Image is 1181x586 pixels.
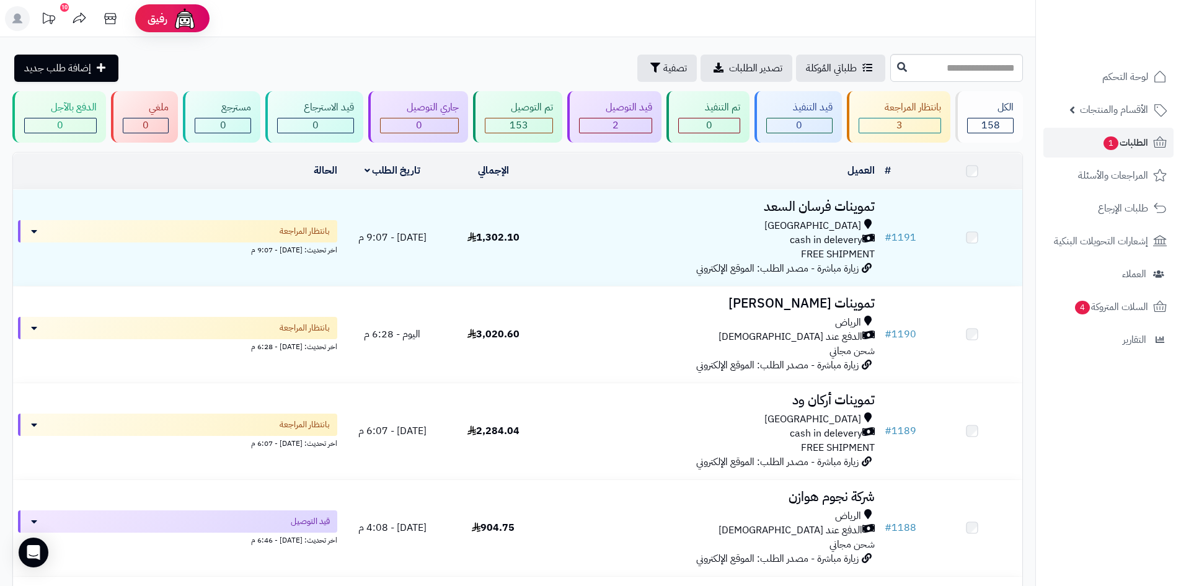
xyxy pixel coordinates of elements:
span: رفيق [148,11,167,26]
div: الدفع بالآجل [24,100,97,115]
span: # [885,327,891,342]
div: 10 [60,3,69,12]
span: 0 [706,118,712,133]
span: [GEOGRAPHIC_DATA] [764,219,861,233]
a: # [885,163,891,178]
button: تصفية [637,55,697,82]
a: بانتظار المراجعة 3 [844,91,953,143]
h3: تموينات أركان ود [549,393,875,407]
div: تم التوصيل [485,100,554,115]
a: ملغي 0 [108,91,181,143]
a: الحالة [314,163,337,178]
a: إضافة طلب جديد [14,55,118,82]
a: التقارير [1043,325,1174,355]
a: تحديثات المنصة [33,6,64,34]
span: طلباتي المُوكلة [806,61,857,76]
a: إشعارات التحويلات البنكية [1043,226,1174,256]
div: مسترجع [195,100,251,115]
span: cash in delevery [790,427,862,441]
span: الدفع عند [DEMOGRAPHIC_DATA] [719,523,862,538]
span: بانتظار المراجعة [280,225,330,238]
span: الرياض [835,509,861,523]
span: [DATE] - 6:07 م [358,424,427,438]
div: 0 [195,118,250,133]
h3: تموينات فرسان السعد [549,200,875,214]
div: جاري التوصيل [380,100,459,115]
span: الدفع عند [DEMOGRAPHIC_DATA] [719,330,862,344]
span: التقارير [1123,331,1146,348]
span: 0 [312,118,319,133]
div: اخر تحديث: [DATE] - 6:07 م [18,436,337,449]
a: #1188 [885,520,916,535]
span: [GEOGRAPHIC_DATA] [764,412,861,427]
a: تم التنفيذ 0 [664,91,752,143]
div: ملغي [123,100,169,115]
a: الدفع بالآجل 0 [10,91,108,143]
a: تاريخ الطلب [365,163,421,178]
span: اليوم - 6:28 م [364,327,420,342]
span: الرياض [835,316,861,330]
span: 904.75 [472,520,515,535]
div: 0 [679,118,740,133]
div: اخر تحديث: [DATE] - 6:46 م [18,533,337,546]
div: الكل [967,100,1014,115]
span: الطلبات [1102,134,1148,151]
span: cash in delevery [790,233,862,247]
span: إضافة طلب جديد [24,61,91,76]
div: 2 [580,118,652,133]
h3: شركة نجوم هوازن [549,490,875,504]
span: 2 [613,118,619,133]
span: المراجعات والأسئلة [1078,167,1148,184]
a: الكل158 [953,91,1025,143]
span: 4 [1075,301,1090,314]
div: قيد الاسترجاع [277,100,354,115]
div: 0 [381,118,458,133]
span: 158 [981,118,1000,133]
div: 0 [25,118,96,133]
span: بانتظار المراجعة [280,322,330,334]
div: اخر تحديث: [DATE] - 9:07 م [18,242,337,255]
span: # [885,424,891,438]
div: تم التنفيذ [678,100,740,115]
a: قيد التنفيذ 0 [752,91,844,143]
span: إشعارات التحويلات البنكية [1054,233,1148,250]
a: #1191 [885,230,916,245]
h3: تموينات [PERSON_NAME] [549,296,875,311]
span: لوحة التحكم [1102,68,1148,86]
span: 1 [1104,136,1118,150]
div: قيد التنفيذ [766,100,833,115]
span: زيارة مباشرة - مصدر الطلب: الموقع الإلكتروني [696,261,859,276]
div: 153 [485,118,553,133]
a: جاري التوصيل 0 [366,91,471,143]
a: المراجعات والأسئلة [1043,161,1174,190]
span: [DATE] - 4:08 م [358,520,427,535]
a: الإجمالي [478,163,509,178]
span: [DATE] - 9:07 م [358,230,427,245]
span: السلات المتروكة [1074,298,1148,316]
span: 153 [510,118,528,133]
a: #1189 [885,424,916,438]
span: FREE SHIPMENT [801,440,875,455]
a: تم التوصيل 153 [471,91,565,143]
a: مسترجع 0 [180,91,263,143]
span: تصفية [663,61,687,76]
div: 3 [859,118,941,133]
span: شحن مجاني [829,344,875,358]
span: FREE SHIPMENT [801,247,875,262]
span: 0 [57,118,63,133]
span: زيارة مباشرة - مصدر الطلب: الموقع الإلكتروني [696,455,859,469]
span: العملاء [1122,265,1146,283]
div: قيد التوصيل [579,100,652,115]
span: طلبات الإرجاع [1098,200,1148,217]
a: لوحة التحكم [1043,62,1174,92]
div: 0 [278,118,353,133]
a: #1190 [885,327,916,342]
span: 3,020.60 [467,327,520,342]
a: الطلبات1 [1043,128,1174,158]
span: 2,284.04 [467,424,520,438]
a: طلباتي المُوكلة [796,55,885,82]
a: قيد التوصيل 2 [565,91,664,143]
a: تصدير الطلبات [701,55,792,82]
span: 3 [896,118,903,133]
a: طلبات الإرجاع [1043,193,1174,223]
